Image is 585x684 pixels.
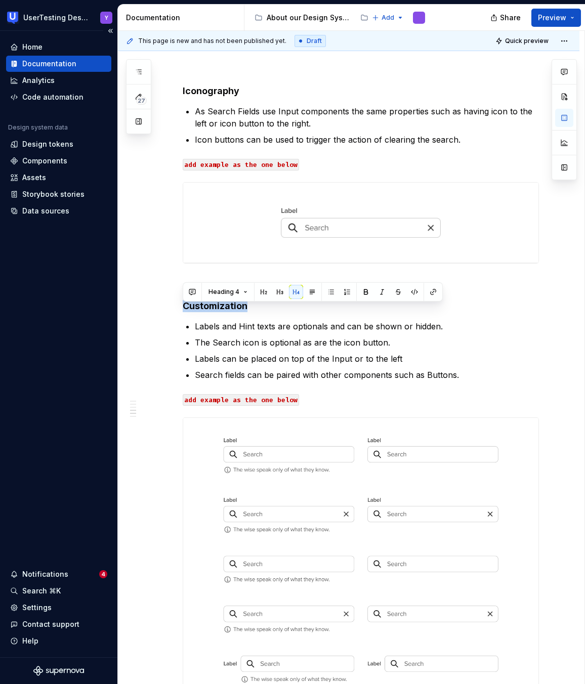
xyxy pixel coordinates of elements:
[138,37,286,45] span: This page is new and has not been published yet.
[22,156,67,166] div: Components
[250,10,354,26] a: About our Design System
[22,619,79,629] div: Contact support
[22,586,61,596] div: Search ⌘K
[6,186,111,202] a: Storybook stories
[6,616,111,632] button: Contact support
[183,159,299,170] code: add example as the one below
[6,39,111,55] a: Home
[183,394,299,406] code: add example as the one below
[267,13,350,23] div: About our Design System
[22,92,83,102] div: Code automation
[195,105,539,130] p: As Search Fields use Input components the same properties such as having icon to the left or icon...
[250,8,367,28] div: Page tree
[105,14,108,22] div: Y
[6,583,111,599] button: Search ⌘K
[22,75,55,85] div: Analytics
[505,37,549,45] span: Quick preview
[204,285,252,299] button: Heading 4
[195,353,539,365] p: Labels can be placed on top of the Input or to the left
[22,139,73,149] div: Design tokens
[500,13,521,23] span: Share
[6,203,111,219] a: Data sources
[382,14,394,22] span: Add
[22,636,38,646] div: Help
[208,288,239,296] span: Heading 4
[6,136,111,152] a: Design tokens
[6,633,111,649] button: Help
[538,13,566,23] span: Preview
[103,24,117,38] button: Collapse sidebar
[183,183,538,263] img: 6dbe799f-b6c9-46c0-99c2-d94345d94429.png
[369,11,407,25] button: Add
[22,173,46,183] div: Assets
[136,97,147,105] span: 27
[6,600,111,616] a: Settings
[22,59,76,69] div: Documentation
[6,56,111,72] a: Documentation
[2,7,115,28] button: UserTesting Design SystemY
[531,9,581,27] button: Preview
[6,72,111,89] a: Analytics
[307,37,322,45] span: Draft
[195,320,539,332] p: Labels and Hint texts are optionals and can be shown or hidden.
[6,153,111,169] a: Components
[22,189,85,199] div: Storybook stories
[126,13,240,23] div: Documentation
[33,666,84,676] svg: Supernova Logo
[7,12,19,24] img: 41adf70f-fc1c-4662-8e2d-d2ab9c673b1b.png
[195,369,539,381] p: Search fields can be paired with other components such as Buttons.
[22,603,52,613] div: Settings
[6,566,111,582] button: Notifications4
[22,569,68,579] div: Notifications
[99,570,107,578] span: 4
[195,336,539,349] p: The Search icon is optional as are the icon button.
[6,169,111,186] a: Assets
[485,9,527,27] button: Share
[23,13,88,23] div: UserTesting Design System
[356,10,421,26] a: Foundations
[195,134,539,146] p: Icon buttons can be used to trigger the action of clearing the search.
[8,123,68,132] div: Design system data
[183,300,539,312] h4: Customization
[22,42,43,52] div: Home
[492,34,553,48] button: Quick preview
[183,85,239,96] strong: Iconography
[22,206,69,216] div: Data sources
[6,89,111,105] a: Code automation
